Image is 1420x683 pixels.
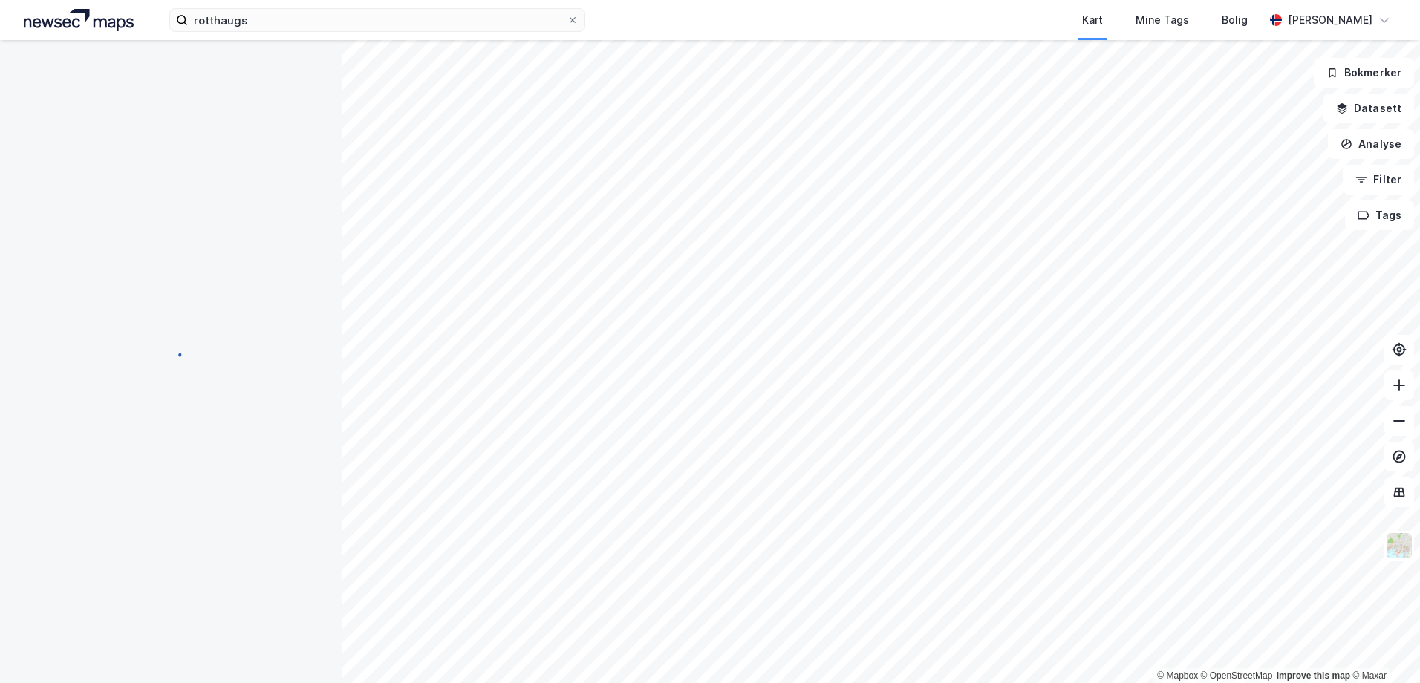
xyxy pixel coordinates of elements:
button: Bokmerker [1314,58,1414,88]
a: Mapbox [1157,670,1198,681]
div: [PERSON_NAME] [1288,11,1372,29]
button: Tags [1345,200,1414,230]
div: Kart [1082,11,1103,29]
button: Filter [1343,165,1414,195]
button: Analyse [1328,129,1414,159]
iframe: Chat Widget [1346,612,1420,683]
a: OpenStreetMap [1201,670,1273,681]
img: spinner.a6d8c91a73a9ac5275cf975e30b51cfb.svg [159,341,183,365]
div: Bolig [1222,11,1248,29]
button: Datasett [1323,94,1414,123]
img: Z [1385,532,1413,560]
img: logo.a4113a55bc3d86da70a041830d287a7e.svg [24,9,134,31]
div: Kontrollprogram for chat [1346,612,1420,683]
input: Søk på adresse, matrikkel, gårdeiere, leietakere eller personer [188,9,567,31]
a: Improve this map [1277,670,1350,681]
div: Mine Tags [1136,11,1189,29]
